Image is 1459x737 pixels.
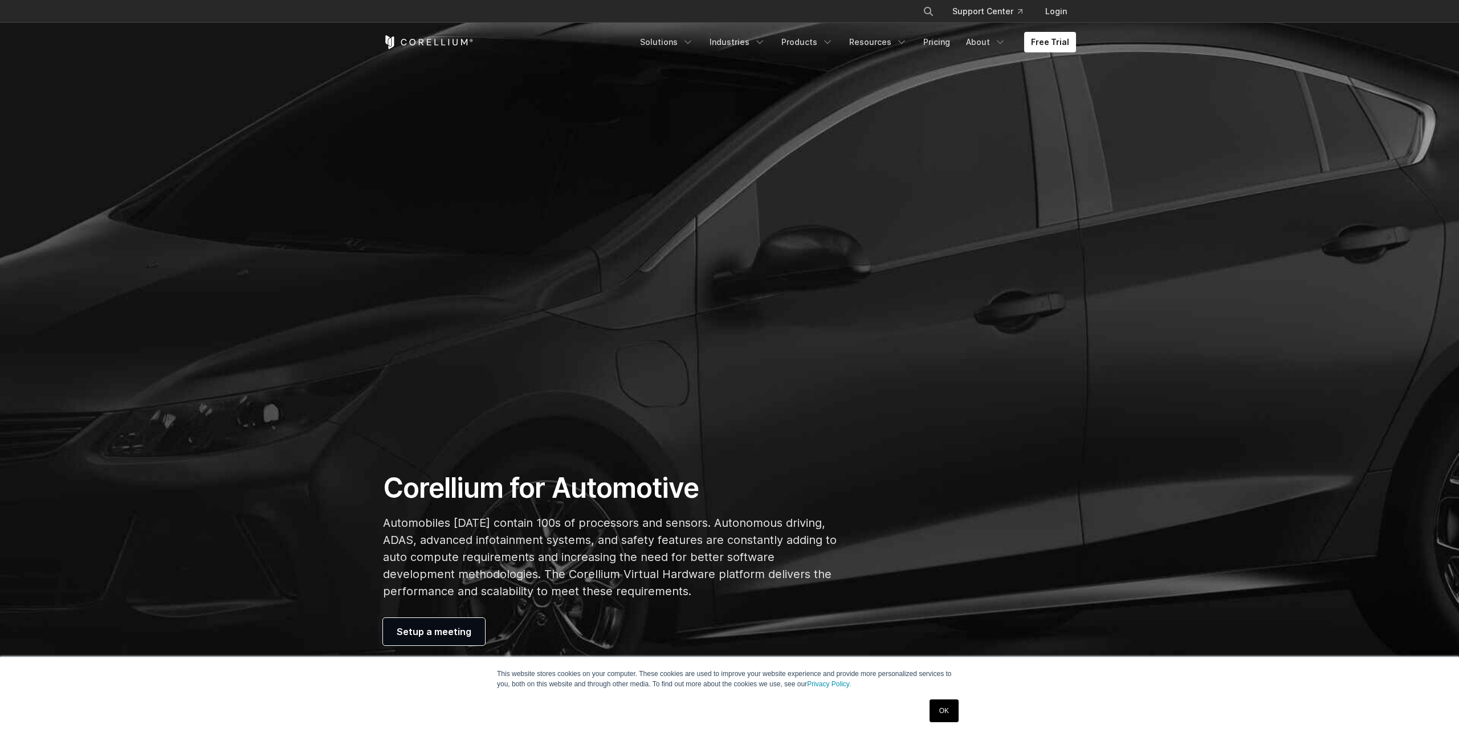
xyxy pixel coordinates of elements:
[497,669,962,689] p: This website stores cookies on your computer. These cookies are used to improve your website expe...
[633,32,700,52] a: Solutions
[383,35,474,49] a: Corellium Home
[916,32,957,52] a: Pricing
[943,1,1032,22] a: Support Center
[930,699,959,722] a: OK
[1036,1,1076,22] a: Login
[397,625,471,638] span: Setup a meeting
[383,471,837,505] h1: Corellium for Automotive
[842,32,914,52] a: Resources
[909,1,1076,22] div: Navigation Menu
[959,32,1013,52] a: About
[383,618,485,645] a: Setup a meeting
[807,680,851,688] a: Privacy Policy.
[918,1,939,22] button: Search
[703,32,772,52] a: Industries
[1024,32,1076,52] a: Free Trial
[633,32,1076,52] div: Navigation Menu
[383,514,837,600] p: Automobiles [DATE] contain 100s of processors and sensors. Autonomous driving, ADAS, advanced inf...
[775,32,840,52] a: Products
